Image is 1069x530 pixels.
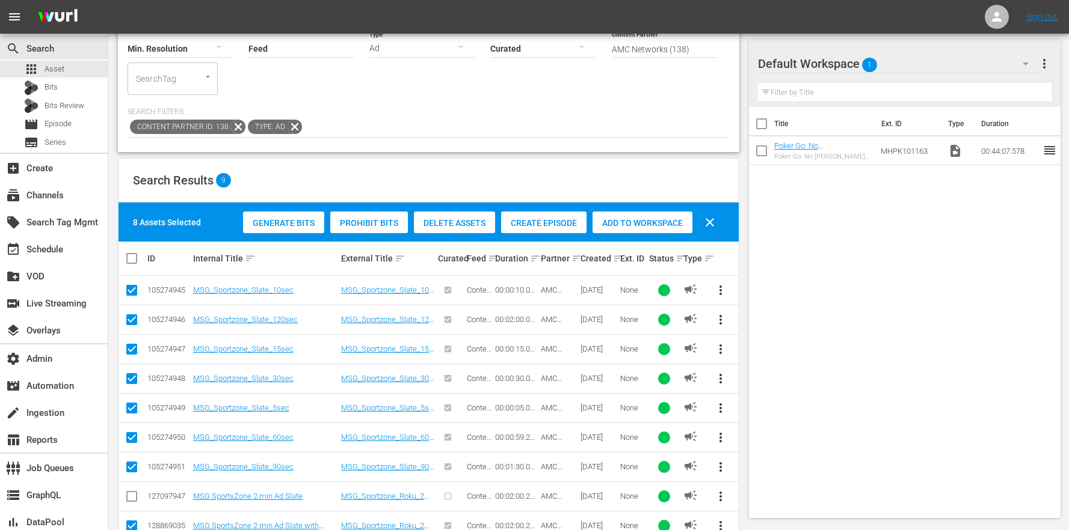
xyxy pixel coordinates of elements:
[341,462,434,480] a: MSG_Sportzone_Slate_90sec
[581,374,617,383] div: [DATE]
[774,107,875,141] th: Title
[713,460,728,474] span: more_vert
[147,521,189,530] div: 128869035
[541,433,573,451] span: AMC Networks
[581,251,617,266] div: Created
[593,218,692,228] span: Add to Workspace
[706,452,735,481] button: more_vert
[706,335,735,364] button: more_vert
[581,521,617,530] div: [DATE]
[193,374,294,383] a: MSG_Sportzone_Slate_30sec
[248,120,288,134] span: Type: Ad
[581,344,617,353] div: [DATE]
[713,489,728,504] span: more_vert
[713,312,728,327] span: more_vert
[243,212,324,233] button: Generate Bits
[495,492,537,501] div: 00:02:00.253
[202,71,214,82] button: Open
[6,188,20,203] span: Channels
[24,135,39,150] span: Series
[7,10,22,24] span: menu
[974,107,1046,141] th: Duration
[467,433,491,451] span: Content
[6,215,20,230] span: Search Tag Mgmt
[683,429,698,443] span: AD
[467,251,491,266] div: Feed
[620,521,645,530] div: None
[713,283,728,297] span: more_vert
[713,342,728,356] span: more_vert
[703,215,717,230] span: clear
[147,315,189,324] div: 105274946
[676,253,686,264] span: sort
[581,492,617,501] div: [DATE]
[6,41,20,56] span: Search
[341,403,434,421] a: MSG_Sportzone_Slate_5sec
[330,218,408,228] span: Prohibit Bits
[6,352,20,366] span: Admin
[541,374,573,392] span: AMC Networks
[541,251,577,266] div: Partner
[341,492,433,510] a: MSG_Sportzone_Roku_2min_Countdown
[330,212,408,233] button: Prohibit Bits
[713,401,728,415] span: more_vert
[193,433,294,442] a: MSG_Sportzone_Slate_60sec
[683,488,698,502] span: AD
[495,403,537,412] div: 00:00:05.005
[495,315,537,324] div: 00:02:00.053
[438,254,463,263] div: Curated
[29,3,87,31] img: ans4CAIJ8jUAAAAAAAAAAAAAAAAAAAAAAAAgQb4GAAAAAAAAAAAAAAAAAAAAAAAAJMjXAAAAAAAAAAAAAAAAAAAAAAAAgAT5G...
[501,212,587,233] button: Create Episode
[45,81,58,93] span: Bits
[1043,143,1057,157] span: reorder
[147,374,189,383] div: 105274948
[341,344,434,362] a: MSG_Sportzone_Slate_15sec
[495,433,537,442] div: 00:00:59.226
[341,374,434,392] a: MSG_Sportzone_Slate_30sec
[130,120,231,134] span: Content Partner ID: 138
[941,107,974,141] th: Type
[706,482,735,511] button: more_vert
[683,341,698,355] span: AD
[1037,56,1052,71] span: more_vert
[495,374,537,383] div: 00:00:30.030
[581,315,617,324] div: [DATE]
[541,462,573,480] span: AMC Networks
[341,433,434,451] a: MSG_Sportzone_Slate_60sec
[683,400,698,414] span: AD
[467,374,491,392] span: Content
[620,492,645,501] div: None
[45,118,72,130] span: Episode
[649,251,680,266] div: Status
[593,212,692,233] button: Add to Workspace
[620,403,645,412] div: None
[395,253,405,264] span: sort
[341,251,434,266] div: External Title
[45,100,84,112] span: Bits Review
[706,423,735,452] button: more_vert
[581,285,617,294] div: [DATE]
[1026,12,1058,22] a: Sign Out
[581,433,617,442] div: [DATE]
[488,253,499,264] span: sort
[147,462,189,471] div: 105274951
[414,218,495,228] span: Delete Assets
[467,492,491,510] span: Content
[133,173,214,187] span: Search Results
[1037,49,1052,78] button: more_vert
[147,492,189,501] div: 127097947
[6,269,20,284] span: VOD
[369,31,475,65] div: Ad
[245,253,256,264] span: sort
[758,47,1040,81] div: Default Workspace
[6,161,20,175] span: Create
[706,276,735,305] button: more_vert
[620,254,645,263] div: Ext. ID
[6,296,20,311] span: Live Streaming
[24,117,39,132] span: Episode
[24,99,39,113] div: Bits Review
[341,315,434,333] a: MSG_Sportzone_Slate_120sec
[876,136,943,165] td: MHPK101163
[6,433,20,447] span: Reports
[713,371,728,386] span: more_vert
